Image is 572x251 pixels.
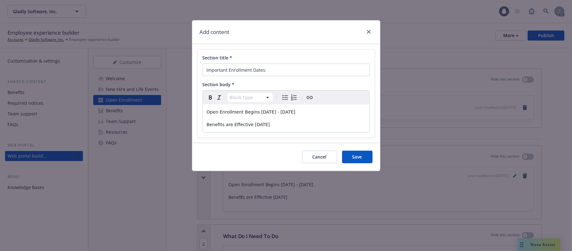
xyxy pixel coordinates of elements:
a: close [365,28,373,36]
span: Open Enrollment Begins [DATE] - [DATE] [207,109,296,114]
button: Create link [305,93,314,102]
div: editable markdown [203,104,369,132]
button: Save [342,151,373,163]
button: Bold [206,93,215,102]
span: Cancel [313,154,327,160]
button: Numbered list [290,93,298,102]
button: Italic [215,93,224,102]
span: Section title * [203,55,232,61]
span: Benefits are Effective [DATE] [207,122,270,127]
div: toggle group [281,93,298,102]
span: Save [352,154,362,160]
button: Block type [227,93,273,102]
h1: Add content [200,28,230,36]
span: Section body * [203,81,235,87]
button: Cancel [302,151,337,163]
button: Bulleted list [281,93,290,102]
input: Add title here [203,64,370,76]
